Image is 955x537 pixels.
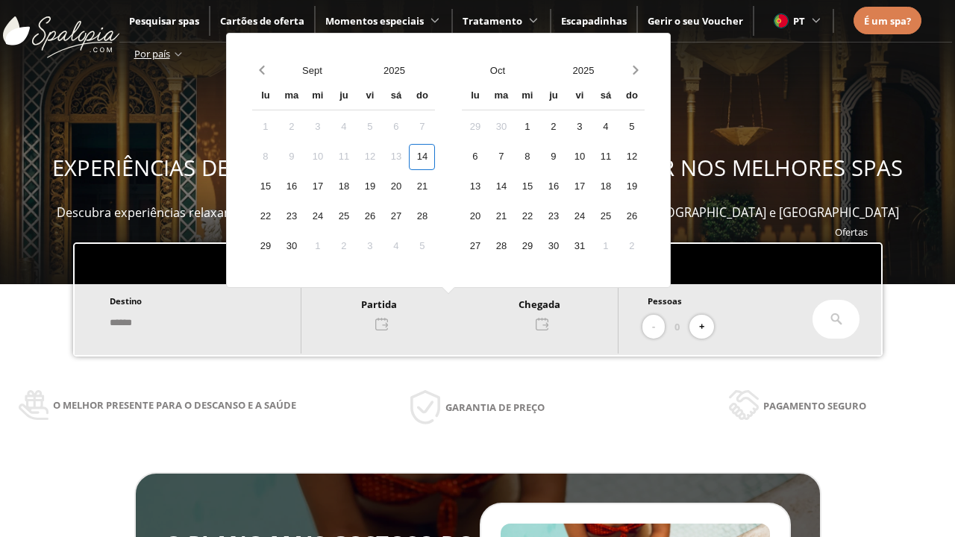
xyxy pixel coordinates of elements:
div: 16 [278,174,304,200]
div: 13 [462,174,488,200]
button: - [642,315,665,339]
div: mi [304,84,331,110]
div: 17 [304,174,331,200]
div: 23 [278,204,304,230]
div: mi [514,84,540,110]
a: Pesquisar spas [129,14,199,28]
div: 1 [304,233,331,260]
div: 12 [619,144,645,170]
div: 15 [252,174,278,200]
div: 29 [514,233,540,260]
div: 2 [331,233,357,260]
div: 18 [592,174,619,200]
div: Calendar days [462,114,645,260]
span: Garantia de preço [445,399,545,415]
button: + [689,315,714,339]
div: 24 [566,204,592,230]
div: 4 [383,233,409,260]
div: 1 [592,233,619,260]
a: Gerir o seu Voucher [648,14,743,28]
div: 2 [540,114,566,140]
div: 14 [488,174,514,200]
div: 30 [278,233,304,260]
span: Pagamento seguro [763,398,866,414]
div: lu [252,84,278,110]
div: Calendar days [252,114,435,260]
div: 4 [331,114,357,140]
div: 29 [462,114,488,140]
span: O melhor presente para o descanso e a saúde [53,397,296,413]
div: ma [278,84,304,110]
button: Open years overlay [353,57,435,84]
div: 30 [540,233,566,260]
div: 9 [278,144,304,170]
div: 21 [488,204,514,230]
span: Por país [134,47,170,60]
div: 17 [566,174,592,200]
div: 10 [566,144,592,170]
div: 22 [252,204,278,230]
div: Calendar wrapper [252,84,435,260]
span: É um spa? [864,14,911,28]
div: 6 [462,144,488,170]
div: 1 [514,114,540,140]
div: 11 [592,144,619,170]
span: Pessoas [648,295,682,307]
div: 5 [619,114,645,140]
div: 13 [383,144,409,170]
span: EXPERIÊNCIAS DE BEM-ESTAR PARA OFERECER E APROVEITAR NOS MELHORES SPAS [52,153,903,183]
div: 27 [383,204,409,230]
div: ma [488,84,514,110]
div: 15 [514,174,540,200]
div: 8 [252,144,278,170]
span: Descubra experiências relaxantes, desfrute e ofereça momentos de bem-estar em mais de 400 spas em... [57,204,899,221]
div: 6 [383,114,409,140]
div: 16 [540,174,566,200]
div: vi [566,84,592,110]
a: Escapadinhas [561,14,627,28]
div: 19 [619,174,645,200]
a: Ofertas [835,225,868,239]
div: 24 [304,204,331,230]
div: 20 [383,174,409,200]
div: 31 [566,233,592,260]
div: 30 [488,114,514,140]
div: 4 [592,114,619,140]
div: Calendar wrapper [462,84,645,260]
div: 26 [357,204,383,230]
div: 5 [409,233,435,260]
div: sá [592,84,619,110]
button: Open months overlay [454,57,540,84]
div: 5 [357,114,383,140]
div: 7 [488,144,514,170]
div: 27 [462,233,488,260]
img: ImgLogoSpalopia.BvClDcEz.svg [3,1,119,58]
div: sá [383,84,409,110]
div: 22 [514,204,540,230]
div: 3 [357,233,383,260]
div: 7 [409,114,435,140]
div: 23 [540,204,566,230]
div: 19 [357,174,383,200]
div: 11 [331,144,357,170]
a: Cartões de oferta [220,14,304,28]
div: 18 [331,174,357,200]
div: 25 [331,204,357,230]
button: Open years overlay [540,57,626,84]
div: ju [331,84,357,110]
div: 20 [462,204,488,230]
div: 25 [592,204,619,230]
div: 9 [540,144,566,170]
div: lu [462,84,488,110]
div: 2 [619,233,645,260]
div: 14 [409,144,435,170]
button: Previous month [252,57,271,84]
div: do [619,84,645,110]
div: 2 [278,114,304,140]
div: 8 [514,144,540,170]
